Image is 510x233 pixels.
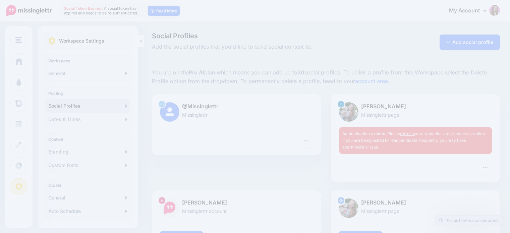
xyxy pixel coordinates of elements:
img: user_default_image.png [160,102,179,122]
h4: Workspace [48,58,127,63]
a: Read More [148,6,180,16]
span: Authentication expired. Please your credentials to prevent disruption. If you are being asked to ... [342,131,486,150]
span: Social Profiles [152,33,381,39]
a: Branding [46,145,130,159]
a: Custom Fonts [46,159,130,172]
a: Social Profiles [46,99,130,113]
p: Missinglettr account [160,207,313,215]
a: Auto Schedule [46,205,130,218]
a: Add social profile [440,35,500,50]
h4: Content [48,137,127,142]
a: General [46,67,130,80]
a: Tell us how we can improve [436,216,502,225]
a: My Account [442,3,500,19]
p: Missinglettr [160,111,313,119]
span: Social Token Expired. [64,6,103,11]
b: Pro AI [189,69,204,76]
h4: Posting [48,91,127,96]
p: Workspace Settings [59,37,104,45]
span: A social token has expired and needs to be re-authenticated… [64,6,140,15]
img: 175064063_302182341311499_5124121638456921397_n-bsa152958.jpg [160,198,179,218]
a: refresh [400,131,414,136]
h4: Curate [48,183,127,188]
img: 1720467919129-62183.png [339,102,358,122]
a: account area [355,78,388,84]
img: menu.png [15,37,22,43]
p: [PERSON_NAME] [160,198,313,207]
span: Add the social profiles that you'd like to send social content to. [152,43,381,51]
b: 20 [297,69,304,76]
a: Dates & Times [46,113,130,126]
a: General [46,191,130,205]
p: Missinglettr page [339,111,492,119]
p: Missinglettr page [339,207,492,215]
img: AAcHTtdF4gY5pEz1QDtjUPpAZuJHBIjUt_BnPZjmiuPBjSLELQs96-c-68113.png [339,198,358,218]
p: You are on the plan which means you can add up to social profiles. To unlink a profile from this ... [152,68,500,86]
p: [PERSON_NAME] [339,102,492,111]
a: permissions issue [345,144,378,150]
p: @Missinglettr [160,102,313,111]
p: [PERSON_NAME] [339,198,492,207]
img: Missinglettr [6,5,52,16]
img: settings.png [48,37,56,45]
